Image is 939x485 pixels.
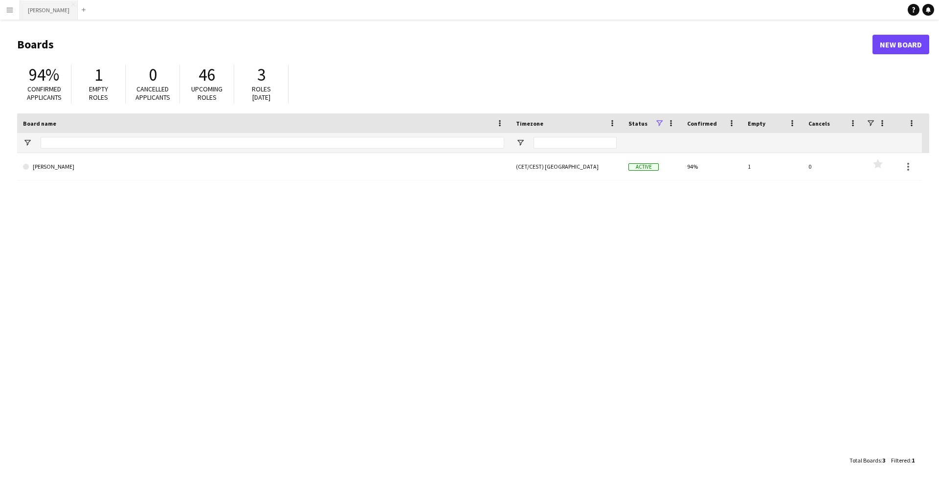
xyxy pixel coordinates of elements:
[20,0,78,20] button: [PERSON_NAME]
[891,457,910,464] span: Filtered
[534,137,617,149] input: Timezone Filter Input
[149,64,157,86] span: 0
[872,35,929,54] a: New Board
[23,153,504,180] a: [PERSON_NAME]
[748,120,765,127] span: Empty
[510,153,623,180] div: (CET/CEST) [GEOGRAPHIC_DATA]
[850,451,885,470] div: :
[891,451,915,470] div: :
[808,120,830,127] span: Cancels
[912,457,915,464] span: 1
[191,85,223,102] span: Upcoming roles
[882,457,885,464] span: 3
[41,137,504,149] input: Board name Filter Input
[23,120,56,127] span: Board name
[628,120,648,127] span: Status
[516,120,543,127] span: Timezone
[681,153,742,180] div: 94%
[17,37,872,52] h1: Boards
[803,153,863,180] div: 0
[27,85,62,102] span: Confirmed applicants
[23,138,32,147] button: Open Filter Menu
[29,64,59,86] span: 94%
[516,138,525,147] button: Open Filter Menu
[742,153,803,180] div: 1
[252,85,271,102] span: Roles [DATE]
[94,64,103,86] span: 1
[850,457,881,464] span: Total Boards
[628,163,659,171] span: Active
[687,120,717,127] span: Confirmed
[135,85,170,102] span: Cancelled applicants
[257,64,266,86] span: 3
[89,85,108,102] span: Empty roles
[199,64,215,86] span: 46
